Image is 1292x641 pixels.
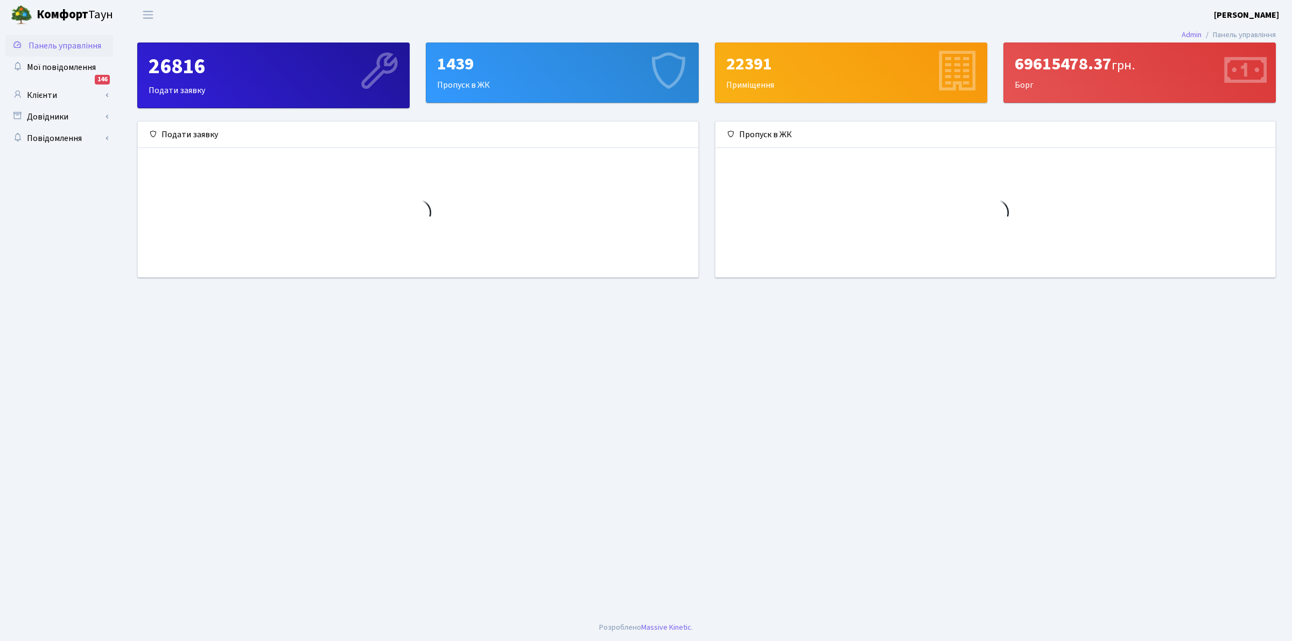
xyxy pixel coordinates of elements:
div: 146 [95,75,110,84]
span: грн. [1112,56,1135,75]
a: Massive Kinetic [641,622,691,633]
a: Панель управління [5,35,113,57]
div: Приміщення [715,43,987,102]
div: Подати заявку [138,43,409,108]
a: Довідники [5,106,113,128]
nav: breadcrumb [1165,24,1292,46]
span: Мої повідомлення [27,61,96,73]
li: Панель управління [1202,29,1276,41]
a: Мої повідомлення146 [5,57,113,78]
div: 22391 [726,54,976,74]
a: Клієнти [5,84,113,106]
img: logo.png [11,4,32,26]
span: Таун [37,6,113,24]
a: 26816Подати заявку [137,43,410,108]
a: 1439Пропуск в ЖК [426,43,698,103]
div: Пропуск в ЖК [426,43,698,102]
div: 1439 [437,54,687,74]
a: [PERSON_NAME] [1214,9,1279,22]
a: 22391Приміщення [715,43,987,103]
b: Комфорт [37,6,88,23]
div: 26816 [149,54,398,80]
div: 69615478.37 [1015,54,1265,74]
a: Повідомлення [5,128,113,149]
div: Подати заявку [138,122,698,148]
button: Переключити навігацію [135,6,161,24]
b: [PERSON_NAME] [1214,9,1279,21]
div: Розроблено . [599,622,693,633]
span: Панель управління [29,40,101,52]
a: Admin [1182,29,1202,40]
div: Борг [1004,43,1275,102]
div: Пропуск в ЖК [715,122,1276,148]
